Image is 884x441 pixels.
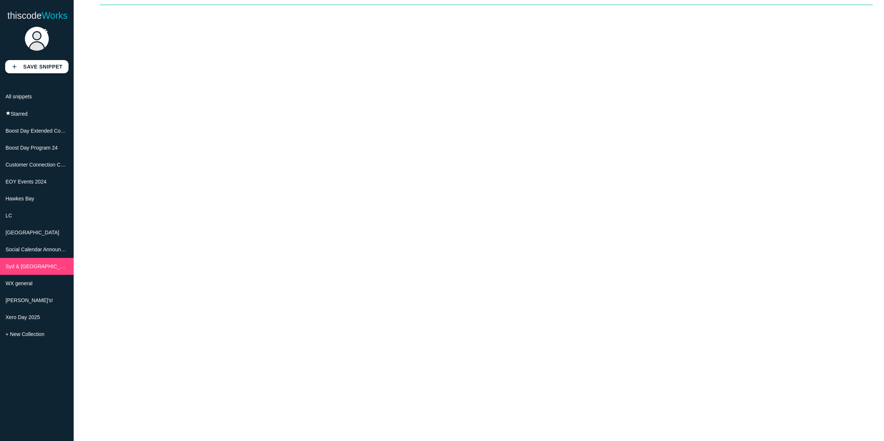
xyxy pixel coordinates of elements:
span: EOY Events 2024 [6,179,46,185]
span: LC [6,213,12,218]
span: Syd & [GEOGRAPHIC_DATA] [6,263,74,269]
a: addSave Snippet [5,60,69,73]
span: Hawkes Bay [6,196,34,202]
span: Customer Connection Comms [6,162,75,168]
img: user.png [24,26,50,52]
a: thiscodeWorks [7,4,68,27]
span: Xero Day 2025 [6,314,40,320]
b: Save Snippet [23,64,63,70]
span: All snippets [6,94,32,99]
span: [GEOGRAPHIC_DATA] [6,230,59,235]
span: [PERSON_NAME]'s! [6,297,53,303]
span: WX general [6,280,32,286]
span: Works [42,10,67,21]
span: Starred [11,111,28,117]
span: Boost Day Program 24 [6,145,58,151]
span: Boost Day Extended Comms 24 [6,128,79,134]
i: star [6,111,11,116]
span: + New Collection [6,331,44,337]
i: add [11,60,18,73]
span: Social Calendar Announcements [6,246,80,252]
